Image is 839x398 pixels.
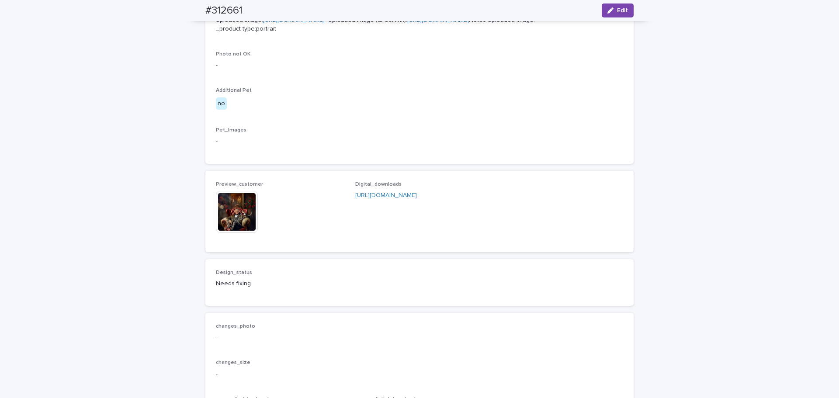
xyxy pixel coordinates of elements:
[216,324,255,329] span: changes_photo
[216,360,250,365] span: changes_size
[216,88,252,93] span: Additional Pet
[216,370,623,379] p: -
[216,52,250,57] span: Photo not OK
[216,16,623,34] p: Uploaded image: _Uploaded image (direct link): Notes Uploaded image: _product-type:portrait
[216,61,623,70] p: -
[205,4,243,17] h2: #312661
[216,270,252,275] span: Design_status
[263,17,325,23] a: [URL][DOMAIN_NAME]
[216,97,227,110] div: no
[216,279,345,288] p: Needs fixing
[216,182,263,187] span: Preview_customer
[216,333,623,343] p: -
[602,3,634,17] button: Edit
[617,7,628,14] span: Edit
[216,137,623,146] p: -
[216,128,246,133] span: Pet_Images
[355,192,417,198] a: [URL][DOMAIN_NAME]
[355,182,402,187] span: Digital_downloads
[407,17,469,23] a: [URL][DOMAIN_NAME]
